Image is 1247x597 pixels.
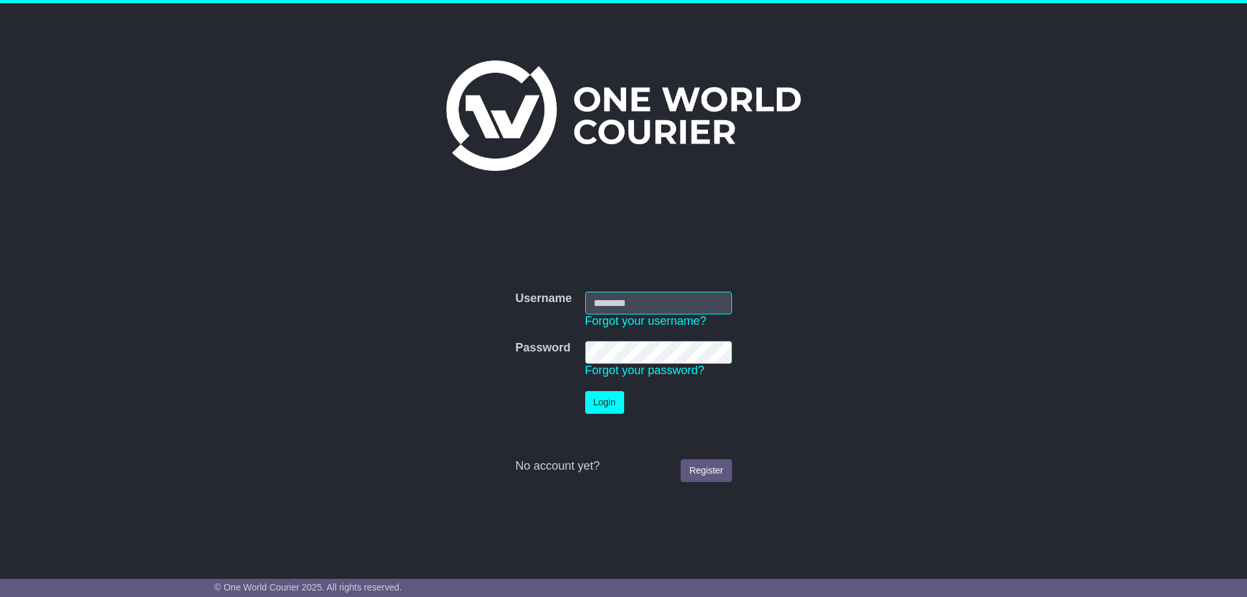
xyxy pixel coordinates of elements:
label: Username [515,292,572,306]
span: © One World Courier 2025. All rights reserved. [214,582,402,592]
div: No account yet? [515,459,731,474]
a: Forgot your username? [585,314,707,327]
img: One World [446,60,801,171]
a: Forgot your password? [585,364,705,377]
label: Password [515,341,570,355]
a: Register [681,459,731,482]
button: Login [585,391,624,414]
